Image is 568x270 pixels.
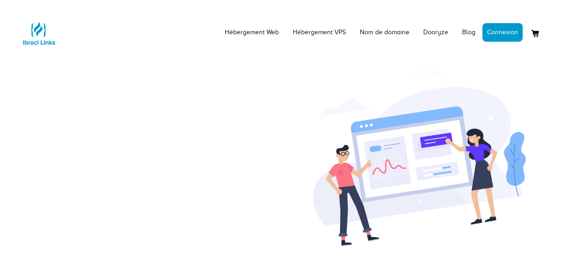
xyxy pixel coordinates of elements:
[416,19,455,46] a: Dooryze
[218,19,286,46] a: Hébergement Web
[353,19,416,46] a: Nom de domaine
[20,15,57,52] img: Logo Ibraci Links
[455,19,482,46] a: Blog
[20,7,57,52] a: Logo Ibraci Links
[482,23,523,42] a: Connexion
[286,19,353,46] a: Hébergement VPS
